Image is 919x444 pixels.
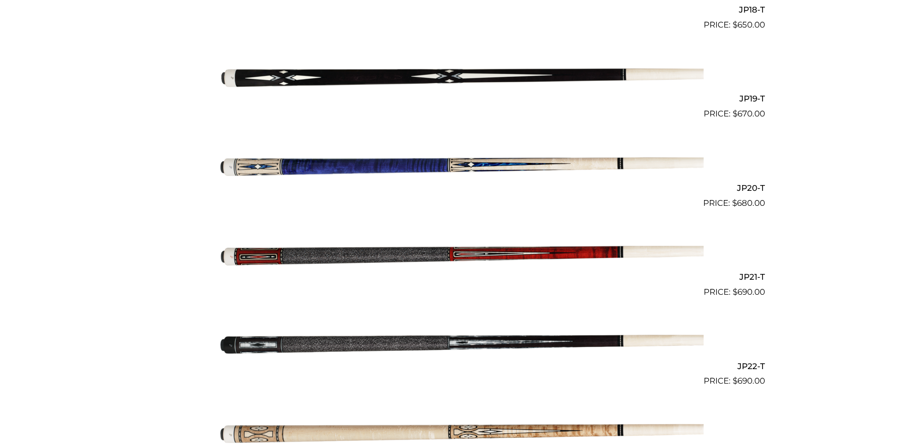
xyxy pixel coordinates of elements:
bdi: 670.00 [733,109,765,118]
a: JP19-T $670.00 [155,35,765,120]
h2: JP19-T [155,90,765,108]
img: JP19-T [216,35,704,116]
bdi: 680.00 [732,198,765,208]
h2: JP20-T [155,179,765,197]
span: $ [733,376,737,386]
img: JP21-T [216,214,704,295]
img: JP22-T [216,302,704,384]
span: $ [733,287,737,297]
span: $ [733,109,737,118]
img: JP20-T [216,124,704,205]
span: $ [732,198,737,208]
a: JP21-T $690.00 [155,214,765,299]
h2: JP18-T [155,0,765,18]
bdi: 650.00 [733,20,765,29]
h2: JP21-T [155,268,765,286]
span: $ [733,20,737,29]
a: JP20-T $680.00 [155,124,765,209]
a: JP22-T $690.00 [155,302,765,387]
h2: JP22-T [155,357,765,375]
bdi: 690.00 [733,376,765,386]
bdi: 690.00 [733,287,765,297]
